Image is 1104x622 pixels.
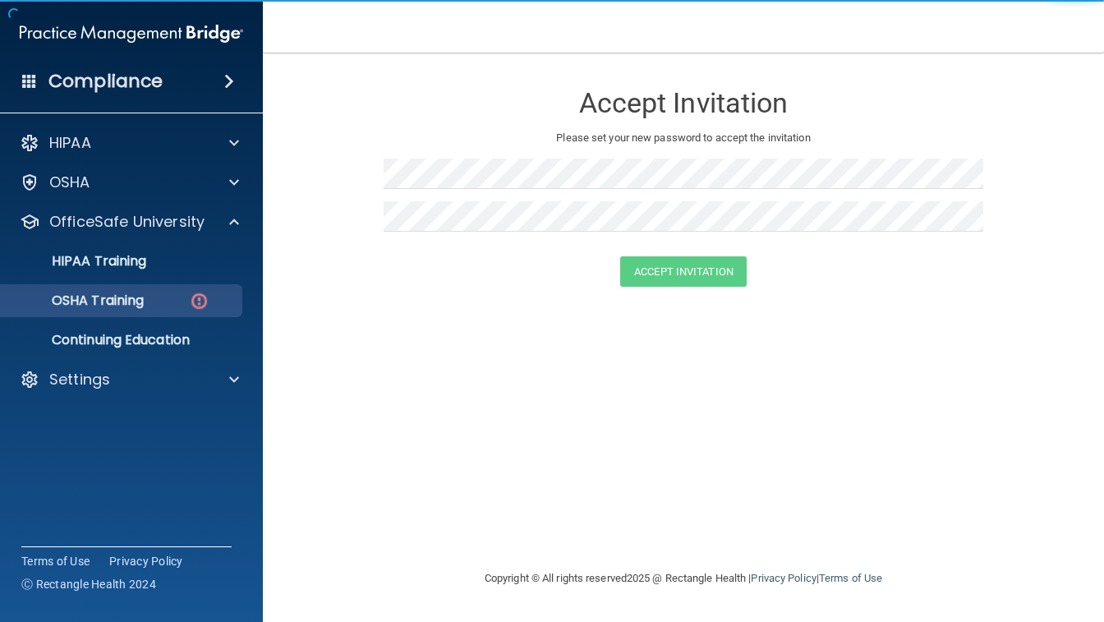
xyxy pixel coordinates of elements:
span: Ⓒ Rectangle Health 2024 [21,576,156,592]
p: OfficeSafe University [49,212,205,232]
p: HIPAA [49,133,91,153]
p: Please set your new password to accept the invitation [396,128,971,148]
a: OfficeSafe University [20,212,239,232]
h3: Accept Invitation [384,88,983,118]
p: OSHA Training [11,293,144,309]
a: Privacy Policy [751,572,816,584]
button: Accept Invitation [620,256,747,287]
a: HIPAA [20,133,239,153]
iframe: Drift Widget Chat Controller [820,505,1084,571]
a: Privacy Policy [109,553,183,569]
img: PMB logo [20,17,243,50]
p: OSHA [49,173,90,192]
div: Copyright © All rights reserved 2025 @ Rectangle Health | | [384,552,983,605]
p: Settings [49,370,110,389]
p: HIPAA Training [11,253,146,270]
h4: Compliance [48,70,163,93]
a: Terms of Use [21,553,90,569]
a: Settings [20,370,239,389]
a: OSHA [20,173,239,192]
a: Terms of Use [819,572,882,584]
img: danger-circle.6113f641.png [189,291,209,311]
p: Continuing Education [11,332,235,348]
